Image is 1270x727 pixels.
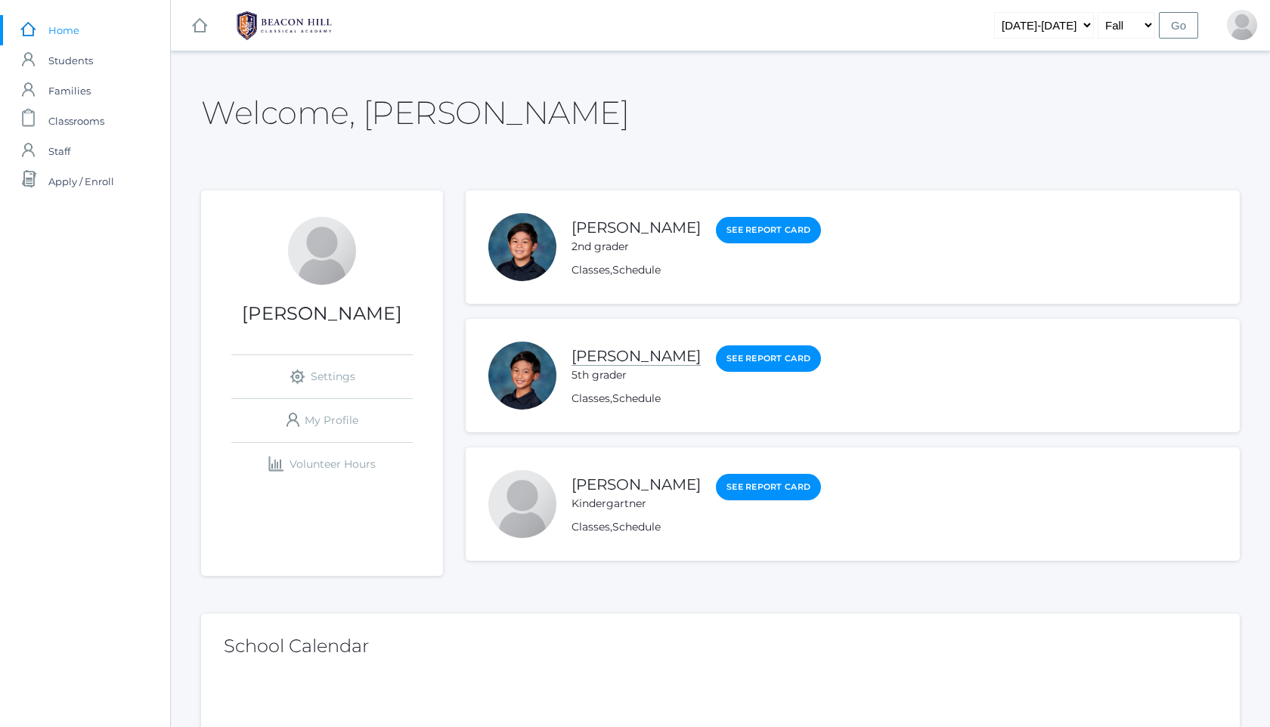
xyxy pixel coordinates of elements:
[716,217,821,243] a: See Report Card
[48,136,70,166] span: Staff
[488,470,556,538] div: Kailo Soratorio
[48,76,91,106] span: Families
[48,106,104,136] span: Classrooms
[48,15,79,45] span: Home
[571,391,821,407] div: ,
[1227,10,1257,40] div: Lew Soratorio
[231,355,413,398] a: Settings
[1159,12,1198,39] input: Go
[571,262,821,278] div: ,
[571,391,610,405] a: Classes
[231,399,413,442] a: My Profile
[201,95,629,130] h2: Welcome, [PERSON_NAME]
[571,519,821,535] div: ,
[612,391,661,405] a: Schedule
[612,520,661,534] a: Schedule
[488,342,556,410] div: Matteo Soratorio
[571,496,701,512] div: Kindergartner
[228,7,341,45] img: BHCALogos-05-308ed15e86a5a0abce9b8dd61676a3503ac9727e845dece92d48e8588c001991.png
[488,213,556,281] div: Nico Soratorio
[224,636,1217,656] h2: School Calendar
[571,263,610,277] a: Classes
[571,367,701,383] div: 5th grader
[201,304,443,323] h1: [PERSON_NAME]
[288,217,356,285] div: Lew Soratorio
[612,263,661,277] a: Schedule
[231,443,413,486] a: Volunteer Hours
[48,45,93,76] span: Students
[571,475,701,493] a: [PERSON_NAME]
[571,520,610,534] a: Classes
[571,347,701,366] a: [PERSON_NAME]
[571,218,701,237] a: [PERSON_NAME]
[48,166,114,196] span: Apply / Enroll
[571,239,701,255] div: 2nd grader
[716,345,821,372] a: See Report Card
[716,474,821,500] a: See Report Card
